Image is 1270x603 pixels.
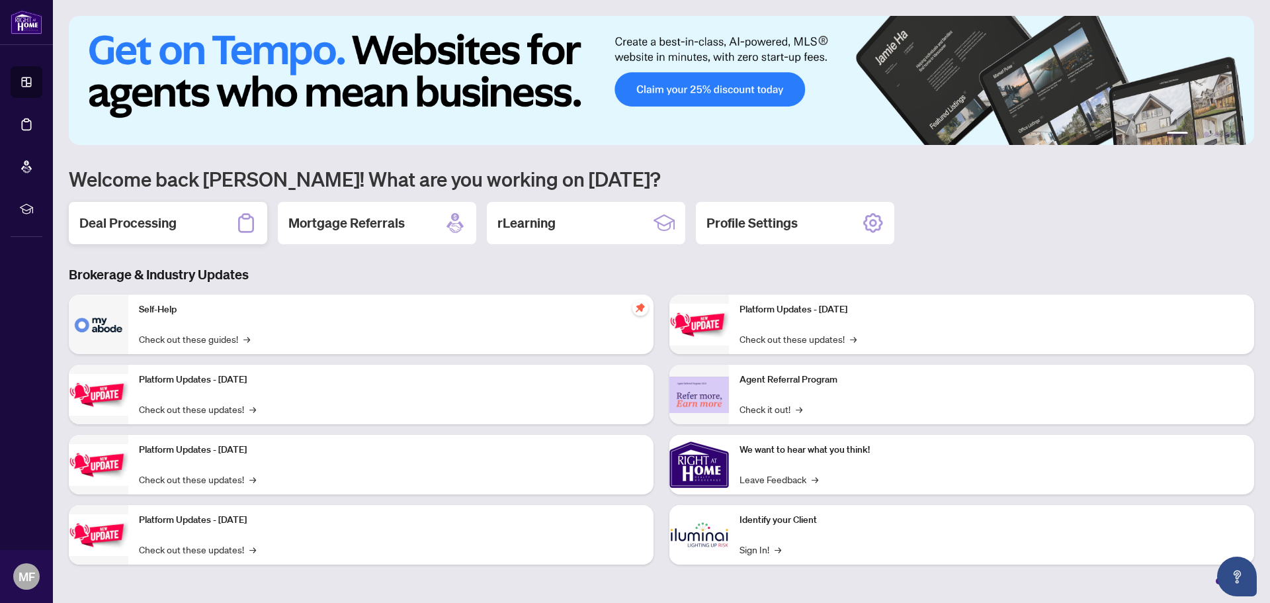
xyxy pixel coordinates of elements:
[740,513,1244,528] p: Identify your Client
[139,302,643,317] p: Self-Help
[796,402,802,416] span: →
[1217,557,1257,596] button: Open asap
[740,402,802,416] a: Check it out!→
[706,214,798,232] h2: Profile Settings
[79,214,177,232] h2: Deal Processing
[243,332,250,346] span: →
[249,472,256,487] span: →
[11,10,42,34] img: logo
[1167,132,1188,137] button: 1
[69,295,128,354] img: Self-Help
[139,443,643,457] p: Platform Updates - [DATE]
[497,214,556,232] h2: rLearning
[1214,132,1220,137] button: 4
[632,300,648,316] span: pushpin
[740,332,857,346] a: Check out these updates!→
[69,16,1254,145] img: Slide 0
[669,505,729,565] img: Identify your Client
[812,472,818,487] span: →
[1204,132,1209,137] button: 3
[69,514,128,556] img: Platform Updates - July 8, 2025
[139,513,643,528] p: Platform Updates - [DATE]
[139,402,256,416] a: Check out these updates!→
[69,166,1254,191] h1: Welcome back [PERSON_NAME]! What are you working on [DATE]?
[288,214,405,232] h2: Mortgage Referrals
[139,472,256,487] a: Check out these updates!→
[69,444,128,486] img: Platform Updates - July 21, 2025
[249,542,256,557] span: →
[249,402,256,416] span: →
[1225,132,1230,137] button: 5
[1236,132,1241,137] button: 6
[139,373,643,387] p: Platform Updates - [DATE]
[669,377,729,413] img: Agent Referral Program
[850,332,857,346] span: →
[669,435,729,494] img: We want to hear what you think!
[740,542,781,557] a: Sign In!→
[139,542,256,557] a: Check out these updates!→
[69,265,1254,284] h3: Brokerage & Industry Updates
[740,472,818,487] a: Leave Feedback→
[19,567,35,586] span: MF
[69,374,128,416] img: Platform Updates - September 16, 2025
[1193,132,1199,137] button: 2
[669,304,729,346] img: Platform Updates - June 23, 2025
[740,302,1244,317] p: Platform Updates - [DATE]
[740,373,1244,387] p: Agent Referral Program
[775,542,781,557] span: →
[740,443,1244,457] p: We want to hear what you think!
[139,332,250,346] a: Check out these guides!→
